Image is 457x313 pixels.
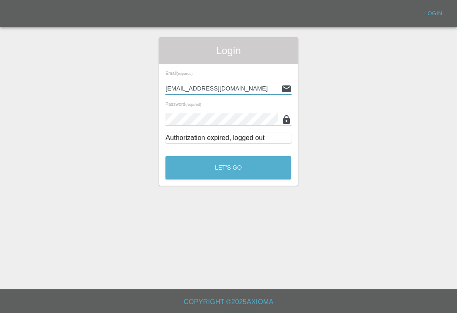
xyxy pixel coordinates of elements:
[7,296,450,308] h6: Copyright © 2025 Axioma
[177,72,193,76] small: (required)
[185,103,201,107] small: (required)
[165,44,291,58] span: Login
[165,102,201,107] span: Password
[165,156,291,179] button: Let's Go
[420,7,447,20] a: Login
[165,133,291,143] div: Authorization expired, logged out
[165,71,193,76] span: Email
